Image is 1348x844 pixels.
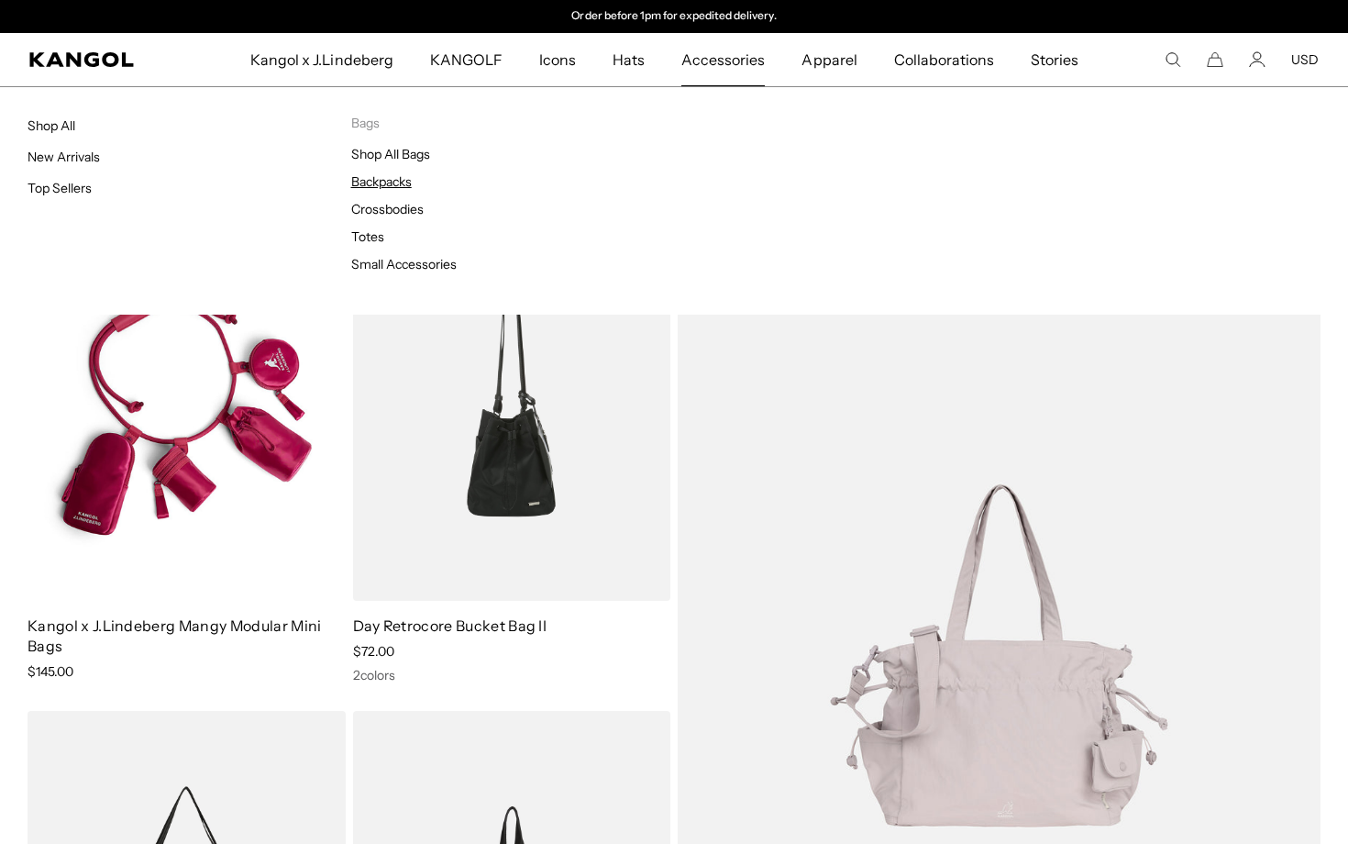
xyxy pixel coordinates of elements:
span: Hats [613,33,645,86]
a: Day Retrocore Bucket Bag II [353,616,547,635]
a: Shop All [28,117,75,134]
button: USD [1291,51,1319,68]
div: 2 of 2 [485,9,863,24]
a: Collaborations [876,33,1012,86]
a: Icons [521,33,594,86]
a: Small Accessories [351,256,457,272]
slideshow-component: Announcement bar [485,9,863,24]
a: Top Sellers [28,180,92,196]
span: Collaborations [894,33,994,86]
span: Apparel [801,33,856,86]
span: Accessories [681,33,765,86]
a: Kangol x J.Lindeberg Mangy Modular Mini Bags [28,616,321,655]
summary: Search here [1165,51,1181,68]
span: Icons [539,33,576,86]
a: Crossbodies [351,201,424,217]
a: Hats [594,33,663,86]
a: Account [1249,51,1265,68]
a: Stories [1012,33,1097,86]
a: KANGOLF [412,33,521,86]
a: Totes [351,228,384,245]
img: Day Retrocore Bucket Bag II [353,202,671,601]
span: KANGOLF [430,33,503,86]
span: $145.00 [28,663,73,680]
a: Kangol x J.Lindeberg [232,33,412,86]
div: 2 colors [353,667,671,683]
div: Announcement [485,9,863,24]
a: Shop All Bags [351,146,430,162]
a: New Arrivals [28,149,100,165]
button: Cart [1207,51,1223,68]
span: $72.00 [353,643,394,660]
p: Order before 1pm for expedited delivery. [571,9,776,24]
span: Kangol x J.Lindeberg [250,33,393,86]
a: Apparel [783,33,875,86]
a: Kangol [29,52,164,67]
a: Accessories [663,33,783,86]
p: Bags [351,115,675,131]
span: Stories [1031,33,1078,86]
a: Backpacks [351,173,412,190]
img: Kangol x J.Lindeberg Mangy Modular Mini Bags [28,202,346,601]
